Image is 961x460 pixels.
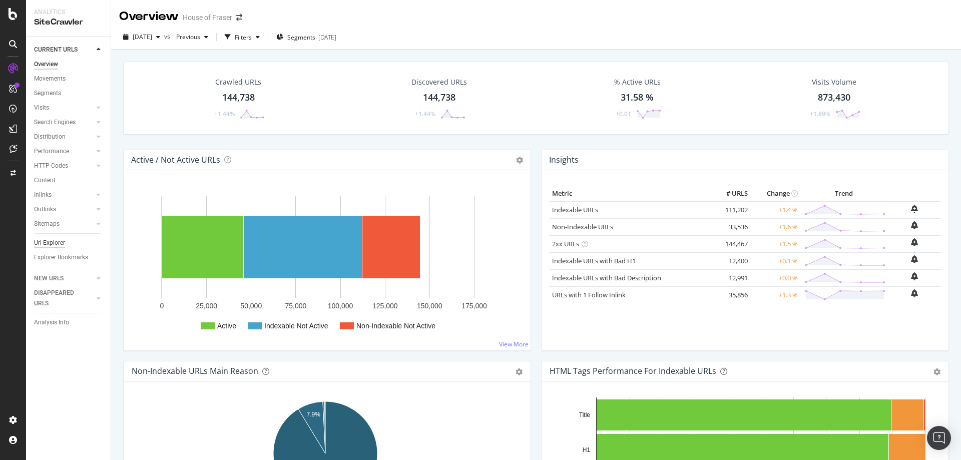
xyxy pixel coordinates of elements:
[34,273,64,284] div: NEW URLS
[911,255,918,263] div: bell-plus
[34,175,56,186] div: Content
[818,91,850,104] div: 873,430
[34,59,104,70] a: Overview
[217,322,236,330] text: Active
[34,219,60,229] div: Sitemaps
[34,45,94,55] a: CURRENT URLS
[750,186,800,201] th: Change
[516,157,523,164] i: Options
[34,17,103,28] div: SiteCrawler
[34,190,52,200] div: Inlinks
[34,74,104,84] a: Movements
[132,186,523,342] svg: A chart.
[750,235,800,252] td: +1.5 %
[750,218,800,235] td: +1.6 %
[552,222,613,231] a: Non-Indexable URLs
[372,302,398,310] text: 125,000
[34,103,94,113] a: Visits
[196,302,217,310] text: 25,000
[710,235,750,252] td: 144,467
[285,302,307,310] text: 75,000
[616,110,631,118] div: +0.01
[911,289,918,297] div: bell-plus
[183,13,232,23] div: House of Fraser
[552,239,579,248] a: 2xx URLs
[34,59,58,70] div: Overview
[810,110,830,118] div: +1.89%
[614,77,661,87] div: % Active URLs
[750,269,800,286] td: +0.0 %
[34,117,76,128] div: Search Engines
[710,252,750,269] td: 12,400
[499,340,529,348] a: View More
[423,91,455,104] div: 144,738
[750,201,800,219] td: +1.4 %
[710,269,750,286] td: 12,991
[34,288,85,309] div: DISAPPEARED URLS
[272,29,340,45] button: Segments[DATE]
[417,302,442,310] text: 150,000
[549,153,579,167] h4: Insights
[132,366,258,376] div: Non-Indexable URLs Main Reason
[583,446,591,453] text: H1
[172,33,200,41] span: Previous
[34,190,94,200] a: Inlinks
[750,252,800,269] td: +0.1 %
[235,33,252,42] div: Filters
[34,146,94,157] a: Performance
[911,272,918,280] div: bell-plus
[160,302,164,310] text: 0
[172,29,212,45] button: Previous
[550,186,710,201] th: Metric
[552,205,598,214] a: Indexable URLs
[119,29,164,45] button: [DATE]
[550,366,716,376] div: HTML Tags Performance for Indexable URLs
[34,161,94,171] a: HTTP Codes
[579,411,591,418] text: Title
[328,302,353,310] text: 100,000
[34,74,66,84] div: Movements
[236,14,242,21] div: arrow-right-arrow-left
[264,322,328,330] text: Indexable Not Active
[34,45,78,55] div: CURRENT URLS
[411,77,467,87] div: Discovered URLs
[34,103,49,113] div: Visits
[750,286,800,303] td: +1.3 %
[34,219,94,229] a: Sitemaps
[34,132,66,142] div: Distribution
[710,201,750,219] td: 111,202
[215,77,261,87] div: Crawled URLs
[34,238,104,248] a: Url Explorer
[221,29,264,45] button: Filters
[34,161,68,171] div: HTTP Codes
[34,88,104,99] a: Segments
[34,288,94,309] a: DISAPPEARED URLS
[34,317,69,328] div: Analysis Info
[287,33,315,42] span: Segments
[911,238,918,246] div: bell-plus
[710,218,750,235] td: 33,536
[34,117,94,128] a: Search Engines
[34,273,94,284] a: NEW URLS
[133,33,152,41] span: 2025 Sep. 21st
[34,252,88,263] div: Explorer Bookmarks
[34,238,65,248] div: Url Explorer
[34,252,104,263] a: Explorer Bookmarks
[34,317,104,328] a: Analysis Info
[933,368,940,375] div: gear
[552,256,636,265] a: Indexable URLs with Bad H1
[34,204,56,215] div: Outlinks
[318,33,336,42] div: [DATE]
[34,204,94,215] a: Outlinks
[621,91,654,104] div: 31.58 %
[34,88,61,99] div: Segments
[306,411,320,418] text: 7.9%
[800,186,888,201] th: Trend
[552,273,661,282] a: Indexable URLs with Bad Description
[516,368,523,375] div: gear
[34,175,104,186] a: Content
[710,186,750,201] th: # URLS
[131,153,220,167] h4: Active / Not Active URLs
[119,8,179,25] div: Overview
